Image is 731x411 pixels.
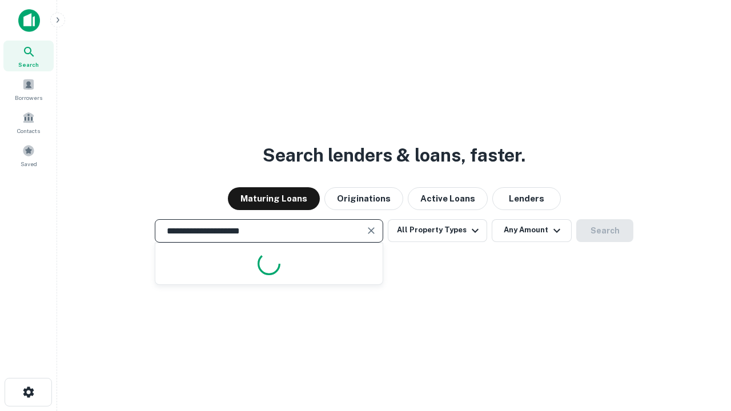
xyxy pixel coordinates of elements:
[15,93,42,102] span: Borrowers
[363,223,379,239] button: Clear
[263,142,525,169] h3: Search lenders & loans, faster.
[674,320,731,374] iframe: Chat Widget
[21,159,37,168] span: Saved
[492,187,561,210] button: Lenders
[17,126,40,135] span: Contacts
[388,219,487,242] button: All Property Types
[324,187,403,210] button: Originations
[492,219,572,242] button: Any Amount
[3,107,54,138] a: Contacts
[3,74,54,104] a: Borrowers
[18,9,40,32] img: capitalize-icon.png
[3,140,54,171] a: Saved
[228,187,320,210] button: Maturing Loans
[18,60,39,69] span: Search
[408,187,488,210] button: Active Loans
[3,41,54,71] a: Search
